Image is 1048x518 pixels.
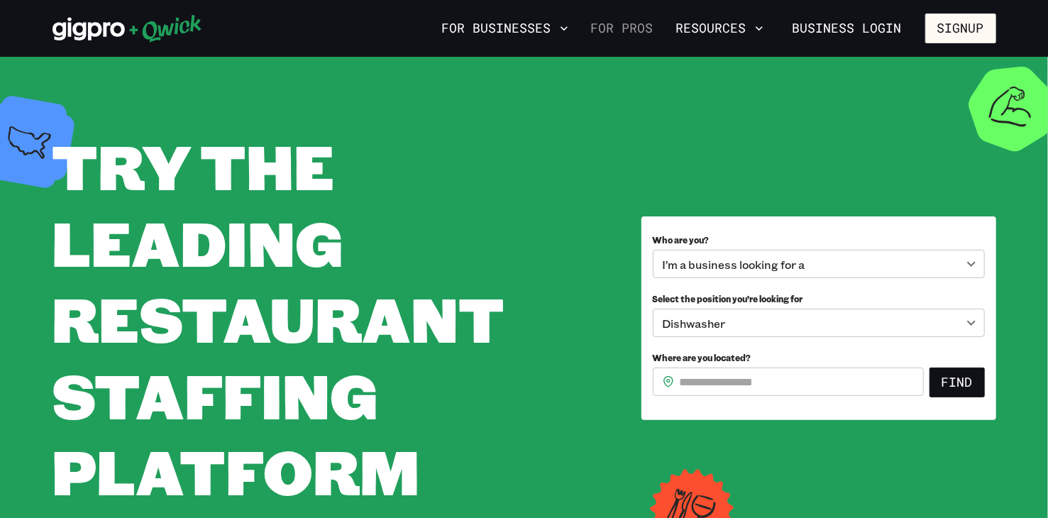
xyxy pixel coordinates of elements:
span: Who are you? [653,234,710,246]
div: Dishwasher [653,309,985,337]
button: Signup [925,13,996,43]
span: Select the position you’re looking for [653,293,803,304]
button: Resources [671,16,769,40]
button: Find [930,368,985,397]
span: Where are you located? [653,352,751,363]
a: For Pros [585,16,659,40]
button: For Businesses [436,16,574,40]
a: Business Login [781,13,914,43]
div: I’m a business looking for a [653,250,985,278]
span: TRY THE LEADING RESTAURANT STAFFING PLATFORM [53,125,504,512]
